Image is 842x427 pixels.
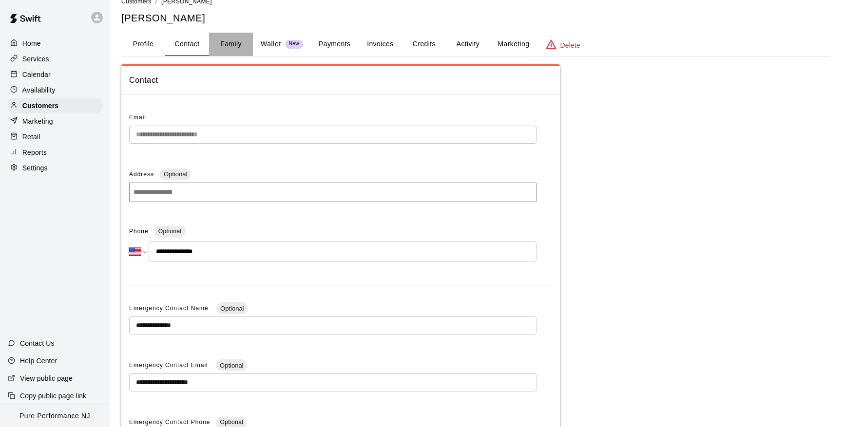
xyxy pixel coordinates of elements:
[8,67,102,82] a: Calendar
[121,33,830,56] div: basic tabs example
[490,33,537,56] button: Marketing
[22,163,48,173] p: Settings
[121,12,830,25] h5: [PERSON_NAME]
[22,70,51,79] p: Calendar
[8,161,102,175] a: Settings
[129,114,146,121] span: Email
[446,33,490,56] button: Activity
[129,74,552,87] span: Contact
[22,54,49,64] p: Services
[22,116,53,126] p: Marketing
[20,373,73,383] p: View public page
[22,101,58,111] p: Customers
[160,170,191,178] span: Optional
[8,114,102,129] a: Marketing
[22,85,56,95] p: Availability
[20,338,55,348] p: Contact Us
[8,83,102,97] a: Availability
[20,391,86,401] p: Copy public page link
[261,39,281,49] p: Wallet
[158,228,182,235] span: Optional
[216,362,247,369] span: Optional
[19,411,90,421] p: Pure Performance NJ
[8,130,102,144] a: Retail
[402,33,446,56] button: Credits
[209,33,253,56] button: Family
[22,148,47,157] p: Reports
[129,305,210,312] span: Emergency Contact Name
[8,52,102,66] a: Services
[22,38,41,48] p: Home
[20,356,57,366] p: Help Center
[129,171,154,178] span: Address
[129,126,536,144] div: The email of an existing customer can only be changed by the customer themselves at https://book....
[165,33,209,56] button: Contact
[121,33,165,56] button: Profile
[8,36,102,51] a: Home
[285,41,303,47] span: New
[22,132,40,142] p: Retail
[8,98,102,113] a: Customers
[560,40,580,50] p: Delete
[8,145,102,160] a: Reports
[129,362,210,369] span: Emergency Contact Email
[358,33,402,56] button: Invoices
[129,224,149,240] span: Phone
[216,305,248,312] span: Optional
[311,33,358,56] button: Payments
[220,419,243,426] span: Optional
